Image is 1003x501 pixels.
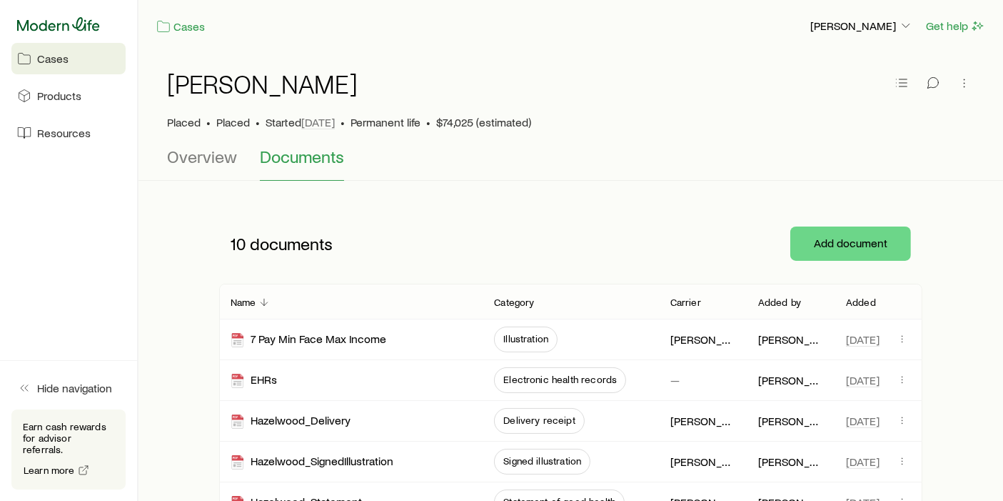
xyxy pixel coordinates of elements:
[37,89,81,103] span: Products
[925,18,986,34] button: Get help
[167,69,358,98] h1: [PERSON_NAME]
[758,455,823,469] p: [PERSON_NAME]
[206,115,211,129] span: •
[216,115,250,129] span: Placed
[11,80,126,111] a: Products
[231,297,256,308] p: Name
[11,410,126,490] div: Earn cash rewards for advisor referrals.Learn more
[670,332,735,347] p: [PERSON_NAME] [PERSON_NAME]
[156,19,206,35] a: Cases
[167,115,201,129] p: Placed
[167,147,237,167] span: Overview
[11,43,126,74] a: Cases
[436,115,531,129] span: $74,025 (estimated)
[256,115,260,129] span: •
[846,373,879,387] span: [DATE]
[758,297,801,308] p: Added by
[231,454,393,470] div: Hazelwood_SignedIllustration
[670,414,735,428] p: [PERSON_NAME] [PERSON_NAME]
[494,297,534,308] p: Category
[670,297,701,308] p: Carrier
[37,51,69,66] span: Cases
[37,381,112,395] span: Hide navigation
[670,455,735,469] p: [PERSON_NAME] [PERSON_NAME]
[266,115,335,129] p: Started
[260,147,344,167] span: Documents
[503,374,617,385] span: Electronic health records
[503,415,575,426] span: Delivery receipt
[341,115,345,129] span: •
[11,117,126,149] a: Resources
[426,115,430,129] span: •
[503,333,548,344] span: Illustration
[301,115,335,129] span: [DATE]
[167,147,974,181] div: Case details tabs
[810,19,913,33] p: [PERSON_NAME]
[810,18,914,35] button: [PERSON_NAME]
[231,413,351,430] div: Hazelwood_Delivery
[758,414,823,428] p: [PERSON_NAME]
[24,465,75,475] span: Learn more
[758,373,823,387] p: [PERSON_NAME]
[231,332,386,348] div: 7 Pay Min Face Max Income
[23,421,114,455] p: Earn cash rewards for advisor referrals.
[846,297,876,308] p: Added
[846,332,879,347] span: [DATE]
[846,455,879,469] span: [DATE]
[758,332,823,347] p: [PERSON_NAME]
[11,372,126,404] button: Hide navigation
[231,372,277,389] div: EHRs
[351,115,420,129] span: Permanent life
[37,126,91,140] span: Resources
[846,414,879,428] span: [DATE]
[503,455,581,467] span: Signed illustration
[250,234,333,254] span: documents
[670,373,680,387] p: —
[231,234,246,254] span: 10
[790,227,911,261] button: Add document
